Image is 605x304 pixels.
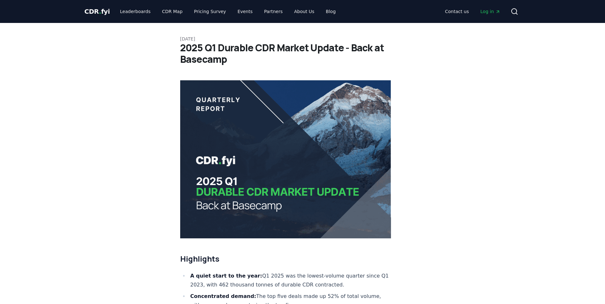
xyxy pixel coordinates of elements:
a: Partners [259,6,288,17]
h1: 2025 Q1 Durable CDR Market Update - Back at Basecamp [180,42,425,65]
a: Events [232,6,258,17]
nav: Main [440,6,505,17]
a: About Us [289,6,319,17]
img: blog post image [180,80,391,238]
span: Log in [480,8,500,15]
a: Blog [321,6,341,17]
nav: Main [115,6,341,17]
p: [DATE] [180,36,425,42]
strong: Concentrated demand: [190,293,256,299]
a: Leaderboards [115,6,156,17]
a: CDR.fyi [85,7,110,16]
span: CDR fyi [85,8,110,15]
a: Pricing Survey [189,6,231,17]
strong: A quiet start to the year: [190,273,262,279]
a: Contact us [440,6,474,17]
h2: Highlights [180,254,391,264]
a: Log in [475,6,505,17]
span: . [99,8,101,15]
a: CDR Map [157,6,188,17]
li: Q1 2025 was the lowest-volume quarter since Q1 2023, with 462 thousand tonnes of durable CDR cont... [188,271,391,289]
